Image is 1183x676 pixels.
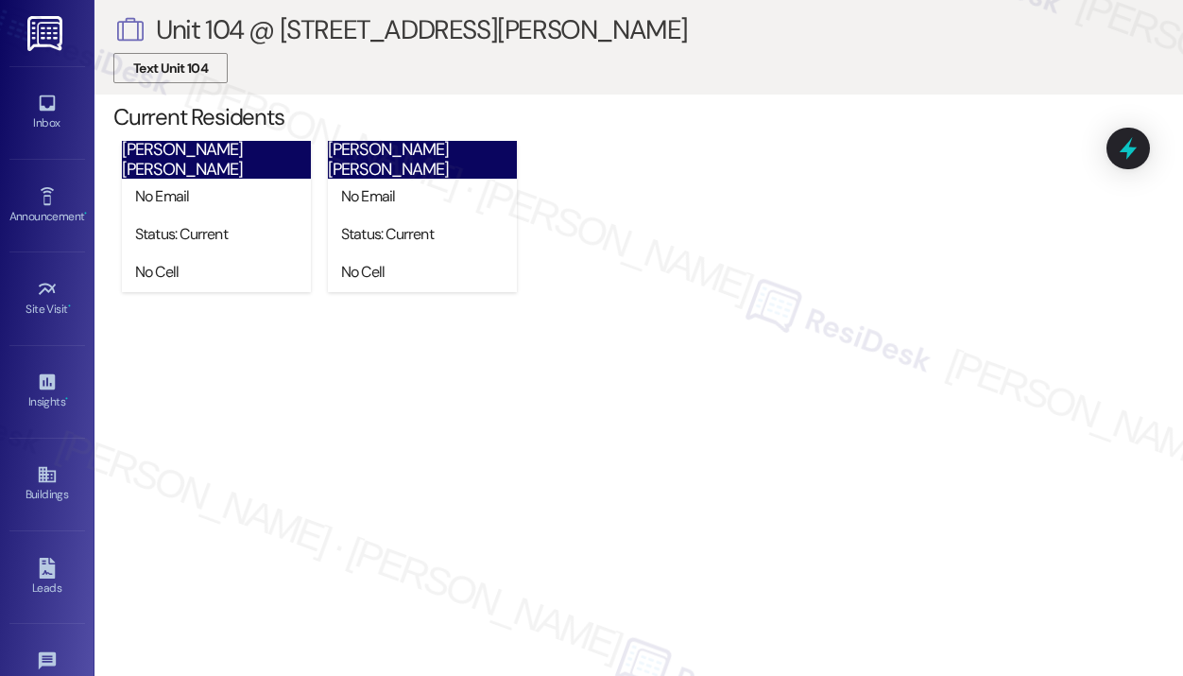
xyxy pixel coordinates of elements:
[135,186,306,206] div: No Email
[341,186,512,206] div: No Email
[65,392,68,406] span: •
[341,262,512,282] div: No Cell
[9,87,85,138] a: Inbox
[113,11,146,49] i: 
[9,366,85,417] a: Insights •
[27,16,66,51] img: ResiDesk Logo
[135,262,306,282] div: No Cell
[84,207,87,220] span: •
[9,552,85,603] a: Leads
[328,140,517,181] div: [PERSON_NAME] [PERSON_NAME]
[133,59,208,78] span: Text Unit 104
[122,140,311,181] div: [PERSON_NAME] [PERSON_NAME]
[156,20,688,40] div: Unit 104 @ [STREET_ADDRESS][PERSON_NAME]
[113,107,1183,127] div: Current Residents
[9,273,85,324] a: Site Visit •
[113,53,228,83] button: Text Unit 104
[9,459,85,510] a: Buildings
[341,224,512,244] div: Status: Current
[135,224,306,244] div: Status: Current
[68,300,71,313] span: •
